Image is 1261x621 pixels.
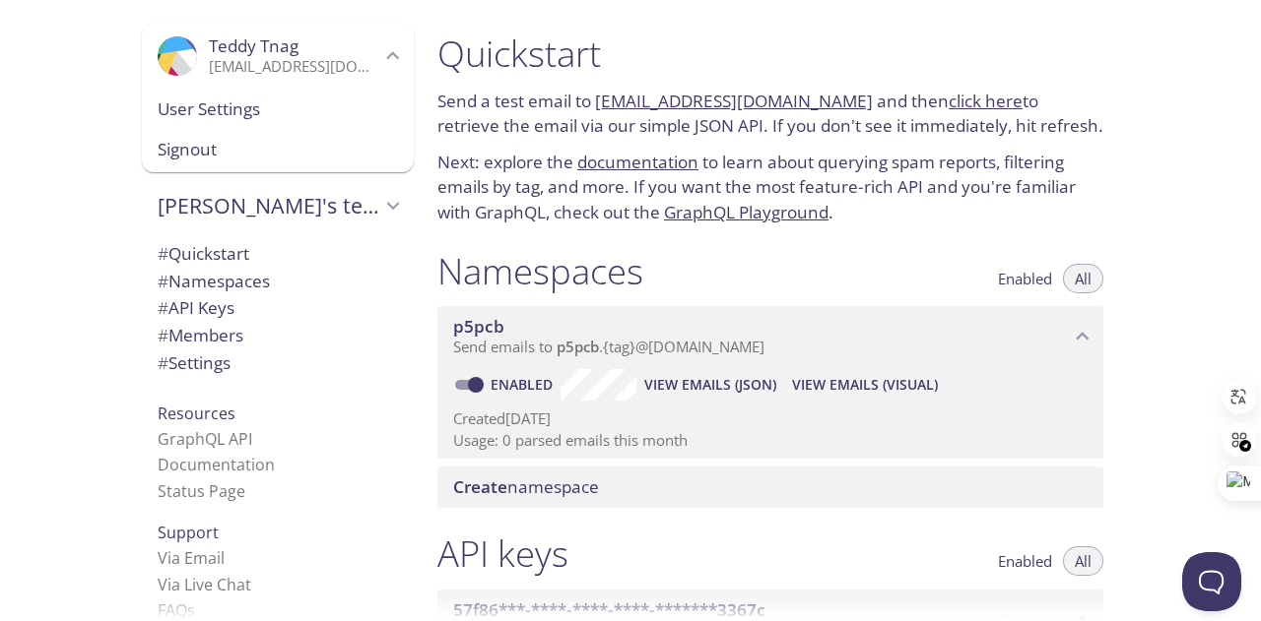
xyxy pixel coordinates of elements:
[784,369,946,401] button: View Emails (Visual)
[142,24,414,89] div: Teddy Tnag
[158,574,251,595] a: Via Live Chat
[158,96,398,122] span: User Settings
[158,324,168,346] span: #
[453,475,507,498] span: Create
[158,324,243,346] span: Members
[453,475,599,498] span: namespace
[1063,546,1103,576] button: All
[986,546,1064,576] button: Enabled
[158,428,252,450] a: GraphQL API
[158,480,245,502] a: Status Page
[158,270,270,292] span: Namespaces
[158,242,249,265] span: Quickstart
[1063,264,1103,293] button: All
[142,268,414,295] div: Namespaces
[158,242,168,265] span: #
[142,89,414,130] div: User Settings
[437,249,643,293] h1: Namespaces
[453,315,504,338] span: p5pcb
[437,150,1103,225] p: Next: explore the to learn about querying spam reports, filtering emails by tag, and more. If you...
[595,90,873,112] a: [EMAIL_ADDRESS][DOMAIN_NAME]
[142,180,414,231] div: Teddy's team
[209,57,380,77] p: [EMAIL_ADDRESS][DOMAIN_NAME]
[453,337,764,356] span: Send emails to . {tag} @[DOMAIN_NAME]
[158,296,168,319] span: #
[158,351,231,374] span: Settings
[142,349,414,377] div: Team Settings
[792,373,938,397] span: View Emails (Visual)
[453,430,1088,451] p: Usage: 0 parsed emails this month
[437,531,568,576] h1: API keys
[158,547,225,569] a: Via Email
[644,373,776,397] span: View Emails (JSON)
[437,306,1103,367] div: p5pcb namespace
[437,89,1103,139] p: Send a test email to and then to retrieve the email via our simple JSON API. If you don't see it ...
[158,522,219,543] span: Support
[158,454,275,475] a: Documentation
[158,137,398,162] span: Signout
[437,31,1103,76] h1: Quickstart
[158,403,235,424] span: Resources
[636,369,784,401] button: View Emails (JSON)
[488,375,561,394] a: Enabled
[949,90,1023,112] a: click here
[986,264,1064,293] button: Enabled
[437,466,1103,508] div: Create namespace
[142,294,414,322] div: API Keys
[158,296,234,319] span: API Keys
[453,408,1088,429] p: Created [DATE]
[209,34,299,57] span: Teddy Tnag
[664,201,829,223] a: GraphQL Playground
[142,129,414,172] div: Signout
[142,322,414,349] div: Members
[158,351,168,374] span: #
[158,270,168,292] span: #
[142,240,414,268] div: Quickstart
[557,337,599,356] span: p5pcb
[158,192,380,219] span: [PERSON_NAME]'s team
[577,151,698,173] a: documentation
[1182,552,1241,611] iframe: Help Scout Beacon - Open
